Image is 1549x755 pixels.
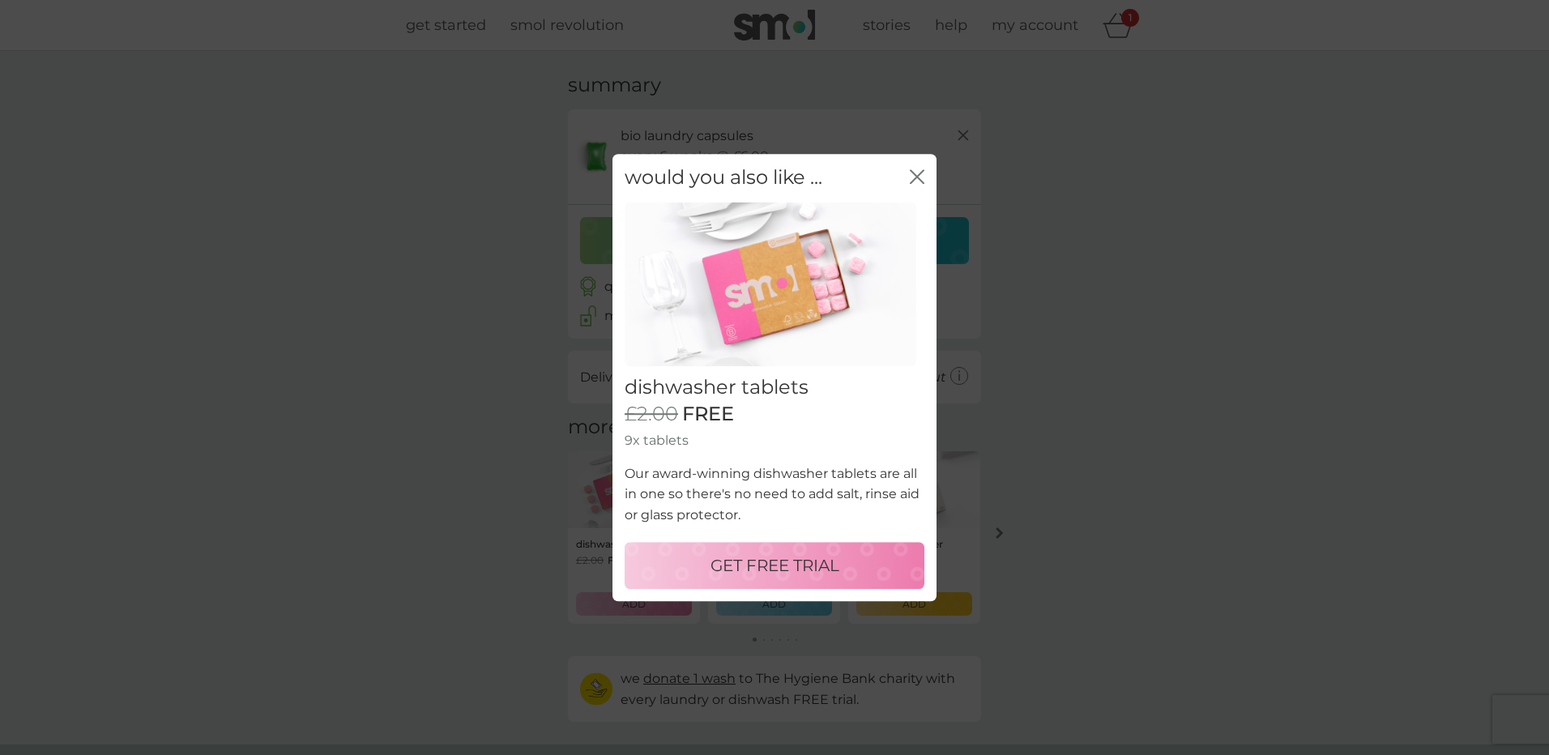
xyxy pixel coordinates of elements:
button: close [910,169,924,186]
p: Our award-winning dishwasher tablets are all in one so there's no need to add salt, rinse aid or ... [625,463,924,526]
button: GET FREE TRIAL [625,542,924,589]
span: FREE [682,403,734,427]
h2: dishwasher tablets [625,376,924,399]
h2: would you also like ... [625,166,822,190]
p: GET FREE TRIAL [710,552,839,578]
span: £2.00 [625,403,678,427]
p: 9x tablets [625,430,924,451]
